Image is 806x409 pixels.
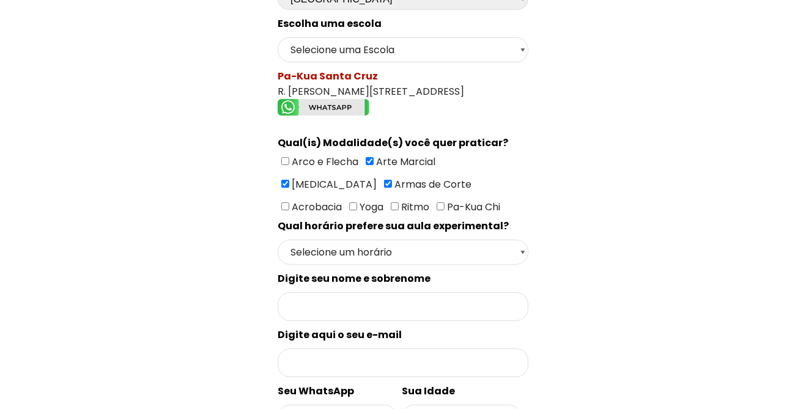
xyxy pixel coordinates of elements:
[278,68,528,120] div: R. [PERSON_NAME][STREET_ADDRESS]
[281,180,289,188] input: [MEDICAL_DATA]
[391,202,399,210] input: Ritmo
[278,271,431,286] spam: Digite seu nome e sobrenome
[289,155,358,169] span: Arco e Flecha
[445,200,500,214] span: Pa-Kua Chi
[392,177,471,191] span: Armas de Corte
[278,17,382,31] spam: Escolha uma escola
[278,328,402,342] spam: Digite aqui o seu e-mail
[289,177,377,191] span: [MEDICAL_DATA]
[349,202,357,210] input: Yoga
[437,202,445,210] input: Pa-Kua Chi
[374,155,435,169] span: Arte Marcial
[366,157,374,165] input: Arte Marcial
[357,200,383,214] span: Yoga
[281,202,289,210] input: Acrobacia
[278,384,354,398] spam: Seu WhatsApp
[278,99,369,116] img: whatsapp
[289,200,342,214] span: Acrobacia
[278,219,509,233] spam: Qual horário prefere sua aula experimental?
[281,157,289,165] input: Arco e Flecha
[399,200,429,214] span: Ritmo
[278,69,378,83] spam: Pa-Kua Santa Cruz
[384,180,392,188] input: Armas de Corte
[278,136,508,150] spam: Qual(is) Modalidade(s) você quer praticar?
[402,384,455,398] spam: Sua Idade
